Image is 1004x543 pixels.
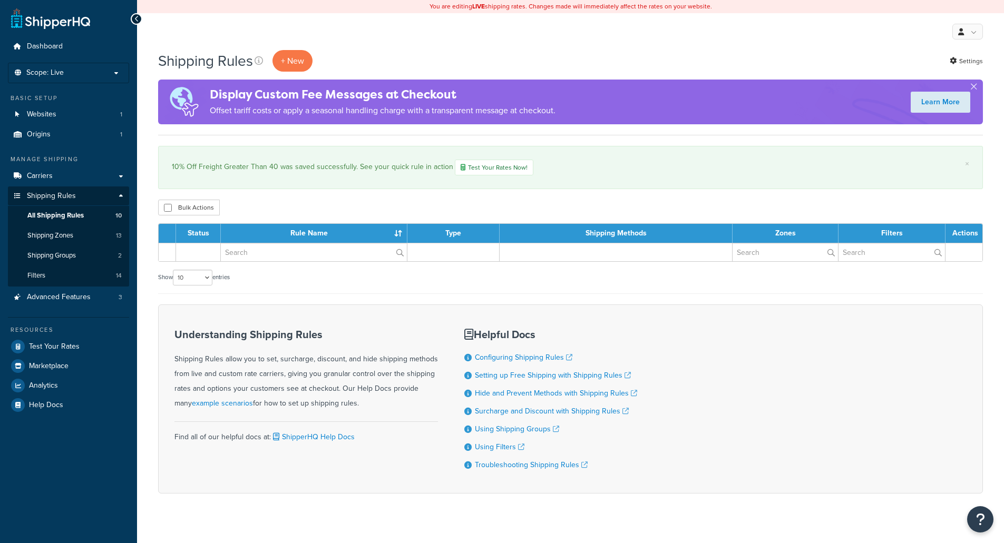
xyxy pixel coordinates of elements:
[27,271,45,280] span: Filters
[174,421,438,445] div: Find all of our helpful docs at:
[8,325,129,334] div: Resources
[475,370,631,381] a: Setting up Free Shipping with Shipping Rules
[29,342,80,351] span: Test Your Rates
[158,270,230,285] label: Show entries
[475,441,524,452] a: Using Filters
[8,226,129,245] li: Shipping Zones
[475,388,637,399] a: Hide and Prevent Methods with Shipping Rules
[26,68,64,77] span: Scope: Live
[210,86,555,103] h4: Display Custom Fee Messages at Checkout
[192,398,253,409] a: example scenarios
[29,401,63,410] span: Help Docs
[500,224,733,243] th: Shipping Methods
[27,172,53,181] span: Carriers
[8,155,129,164] div: Manage Shipping
[733,224,839,243] th: Zones
[27,130,51,139] span: Origins
[8,125,129,144] a: Origins 1
[8,206,129,225] li: All Shipping Rules
[272,50,313,72] p: + New
[967,506,993,532] button: Open Resource Center
[8,266,129,285] a: Filters 14
[271,431,355,442] a: ShipperHQ Help Docs
[407,224,500,243] th: Type
[116,271,122,280] span: 14
[839,243,945,261] input: Search
[8,266,129,285] li: Filters
[27,42,63,51] span: Dashboard
[176,224,221,243] th: Status
[455,160,533,175] a: Test Your Rates Now!
[8,246,129,265] a: Shipping Groups 2
[119,293,122,302] span: 3
[8,105,129,124] li: Websites
[27,251,76,260] span: Shipping Groups
[8,37,129,56] a: Dashboard
[120,110,122,119] span: 1
[464,329,637,340] h3: Helpful Docs
[8,357,129,376] a: Marketplace
[115,211,122,220] span: 10
[8,125,129,144] li: Origins
[221,224,407,243] th: Rule Name
[839,224,945,243] th: Filters
[8,166,129,186] a: Carriers
[475,352,572,363] a: Configuring Shipping Rules
[911,92,970,113] a: Learn More
[221,243,407,261] input: Search
[210,103,555,118] p: Offset tariff costs or apply a seasonal handling charge with a transparent message at checkout.
[173,270,212,285] select: Showentries
[965,160,969,168] a: ×
[158,80,210,124] img: duties-banner-06bc72dcb5fe05cb3f9472aba00be2ae8eb53ab6f0d8bb03d382ba314ac3c341.png
[27,110,56,119] span: Websites
[950,54,983,68] a: Settings
[8,94,129,103] div: Basic Setup
[8,105,129,124] a: Websites 1
[475,423,559,435] a: Using Shipping Groups
[8,186,129,206] a: Shipping Rules
[8,288,129,307] a: Advanced Features 3
[174,329,438,411] div: Shipping Rules allow you to set, surcharge, discount, and hide shipping methods from live and cus...
[118,251,122,260] span: 2
[158,51,253,71] h1: Shipping Rules
[27,211,84,220] span: All Shipping Rules
[8,337,129,356] a: Test Your Rates
[475,406,629,417] a: Surcharge and Discount with Shipping Rules
[116,231,122,240] span: 13
[8,396,129,414] a: Help Docs
[8,376,129,395] a: Analytics
[8,288,129,307] li: Advanced Features
[172,160,969,175] div: 10% Off Freight Greater Than 40 was saved successfully. See your quick rule in action
[29,381,58,390] span: Analytics
[158,200,220,215] button: Bulk Actions
[475,459,588,470] a: Troubleshooting Shipping Rules
[29,362,69,371] span: Marketplace
[11,8,90,29] a: ShipperHQ Home
[27,293,91,302] span: Advanced Features
[174,329,438,340] h3: Understanding Shipping Rules
[27,192,76,201] span: Shipping Rules
[945,224,982,243] th: Actions
[472,2,485,11] b: LIVE
[120,130,122,139] span: 1
[8,246,129,265] li: Shipping Groups
[27,231,73,240] span: Shipping Zones
[8,186,129,287] li: Shipping Rules
[8,226,129,245] a: Shipping Zones 13
[8,206,129,225] a: All Shipping Rules 10
[733,243,838,261] input: Search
